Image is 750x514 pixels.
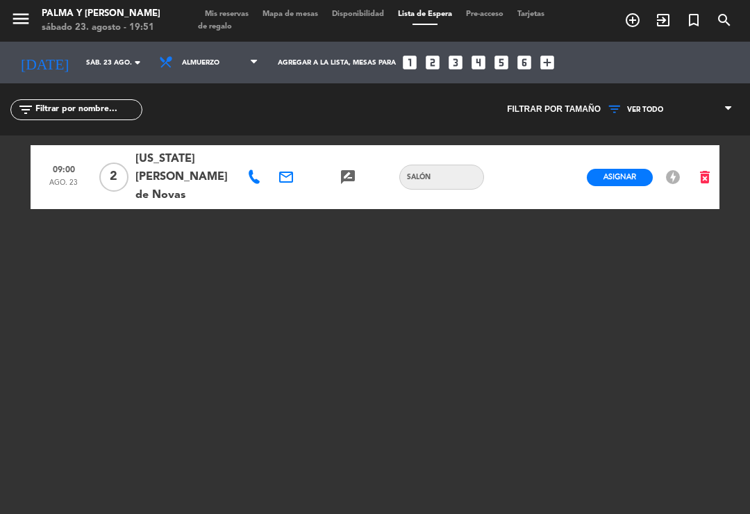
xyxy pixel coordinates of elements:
[492,53,510,72] i: looks_5
[587,169,653,186] button: Asignar
[10,8,31,34] button: menu
[35,177,92,207] span: ago. 23
[603,172,636,182] span: Asignar
[340,169,356,185] i: rate_review
[401,53,419,72] i: looks_one
[648,8,678,32] span: WALK IN
[129,54,146,71] i: arrow_drop_down
[716,12,733,28] i: search
[507,103,601,117] span: Filtrar por tamaño
[685,12,702,28] i: turned_in_not
[624,12,641,28] i: add_circle_outline
[42,21,160,35] div: sábado 23. agosto - 19:51
[469,53,487,72] i: looks_4
[10,8,31,29] i: menu
[627,106,663,114] span: VER TODO
[99,163,128,192] span: 2
[35,148,92,178] span: 09:00
[690,165,719,190] button: delete_forever
[278,59,396,67] span: Agregar a la lista, mesas para
[42,7,160,21] div: Palma y [PERSON_NAME]
[135,150,235,204] span: [US_STATE][PERSON_NAME] de Novas
[678,8,709,32] span: Reserva especial
[665,169,681,185] i: offline_bolt
[325,10,391,18] span: Disponibilidad
[655,12,672,28] i: exit_to_app
[709,8,740,32] span: BUSCAR
[10,48,79,77] i: [DATE]
[278,169,294,185] i: email
[424,53,442,72] i: looks_two
[391,10,459,18] span: Lista de Espera
[515,53,533,72] i: looks_6
[538,53,556,72] i: add_box
[400,172,437,183] span: Salón
[182,52,248,74] span: Almuerzo
[17,101,34,118] i: filter_list
[256,10,325,18] span: Mapa de mesas
[447,53,465,72] i: looks_3
[34,102,142,117] input: Filtrar por nombre...
[459,10,510,18] span: Pre-acceso
[660,168,685,186] button: offline_bolt
[198,10,256,18] span: Mis reservas
[697,169,713,185] i: delete_forever
[617,8,648,32] span: RESERVAR MESA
